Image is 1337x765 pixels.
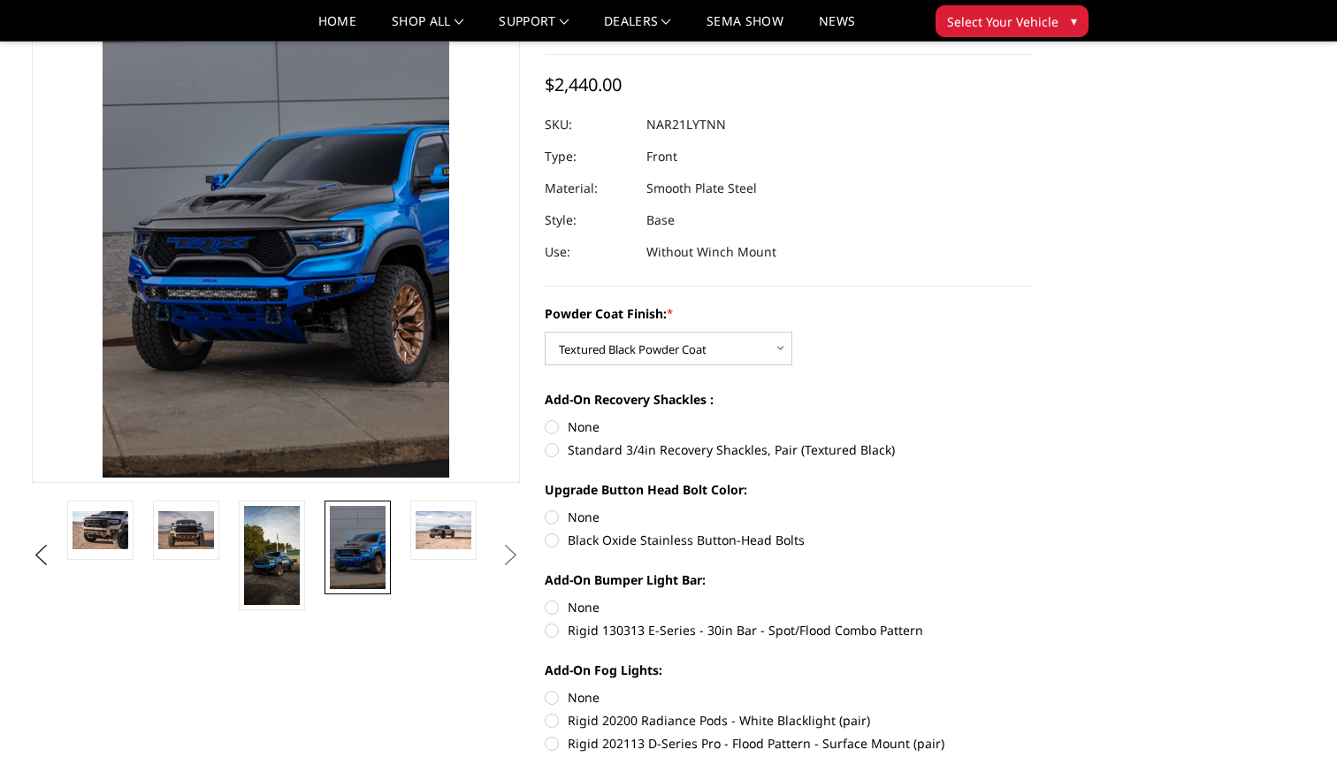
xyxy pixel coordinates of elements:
label: Rigid 202113 D-Series Pro - Flood Pattern - Surface Mount (pair) [545,734,1033,753]
a: Home [318,15,356,41]
a: Support [499,15,569,41]
a: Write a Review [545,28,622,44]
label: Add-On Fog Lights: [545,661,1033,679]
label: Black Oxide Stainless Button-Head Bolts [545,531,1033,549]
span: ▾ [1071,11,1077,30]
button: Next [498,542,524,569]
dt: SKU: [545,109,633,141]
button: Previous [27,542,54,569]
dd: Front [646,141,677,172]
a: shop all [392,15,463,41]
label: Upgrade Button Head Bolt Color: [545,480,1033,499]
label: Add-On Recovery Shackles : [545,390,1033,409]
a: News [819,15,855,41]
label: None [545,508,1033,526]
img: 2021-2024 Ram 1500 TRX - Freedom Series - Base Front Bumper (non-winch) [158,511,214,548]
dd: NAR21LYTNN [646,109,726,141]
img: 2021-2024 Ram 1500 TRX - Freedom Series - Base Front Bumper (non-winch) [73,511,128,548]
dt: Material: [545,172,633,204]
img: 2021-2024 Ram 1500 TRX - Freedom Series - Base Front Bumper (non-winch) [244,506,300,605]
span: Select Your Vehicle [947,12,1058,31]
label: None [545,417,1033,436]
dt: Type: [545,141,633,172]
label: Add-On Bumper Light Bar: [545,570,1033,589]
label: None [545,598,1033,616]
label: Rigid 20200 Radiance Pods - White Blacklight (pair) [545,711,1033,730]
a: SEMA Show [707,15,783,41]
dt: Use: [545,236,633,268]
span: $2,440.00 [545,73,622,96]
iframe: Chat Widget [1249,680,1337,765]
dt: Style: [545,204,633,236]
button: Select Your Vehicle [936,5,1089,37]
dd: Without Winch Mount [646,236,776,268]
a: Dealers [604,15,671,41]
label: None [545,688,1033,707]
dd: Smooth Plate Steel [646,172,757,204]
label: Rigid 130313 E-Series - 30in Bar - Spot/Flood Combo Pattern [545,621,1033,639]
label: Standard 3/4in Recovery Shackles, Pair (Textured Black) [545,440,1033,459]
dd: Base [646,204,675,236]
label: Powder Coat Finish: [545,304,1033,323]
img: 2021-2024 Ram 1500 TRX - Freedom Series - Base Front Bumper (non-winch) [416,511,471,548]
img: 2021-2024 Ram 1500 TRX - Freedom Series - Base Front Bumper (non-winch) [330,506,386,589]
